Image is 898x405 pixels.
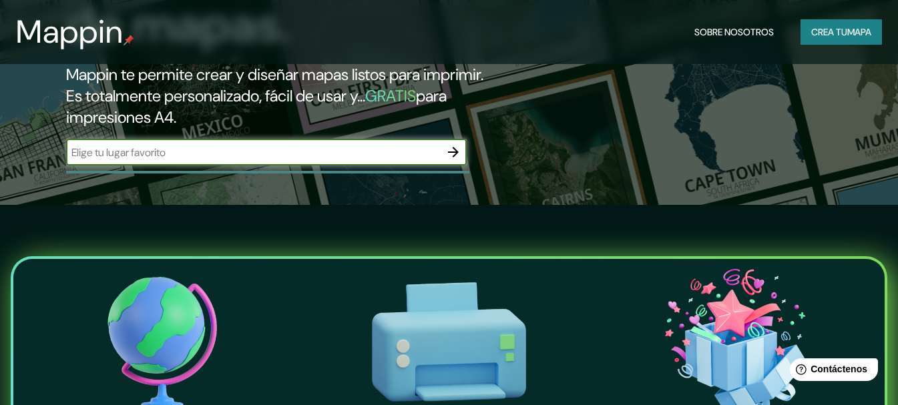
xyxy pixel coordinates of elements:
font: mapa [847,26,871,38]
font: GRATIS [365,85,416,106]
input: Elige tu lugar favorito [66,145,440,160]
font: Crea tu [811,26,847,38]
button: Sobre nosotros [689,19,779,45]
font: Mappin te permite crear y diseñar mapas listos para imprimir. [66,64,483,85]
button: Crea tumapa [801,19,882,45]
img: pin de mapeo [124,35,134,45]
iframe: Lanzador de widgets de ayuda [779,353,883,390]
font: Sobre nosotros [694,26,774,38]
font: Es totalmente personalizado, fácil de usar y... [66,85,365,106]
font: Mappin [16,11,124,53]
font: para impresiones A4. [66,85,447,127]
